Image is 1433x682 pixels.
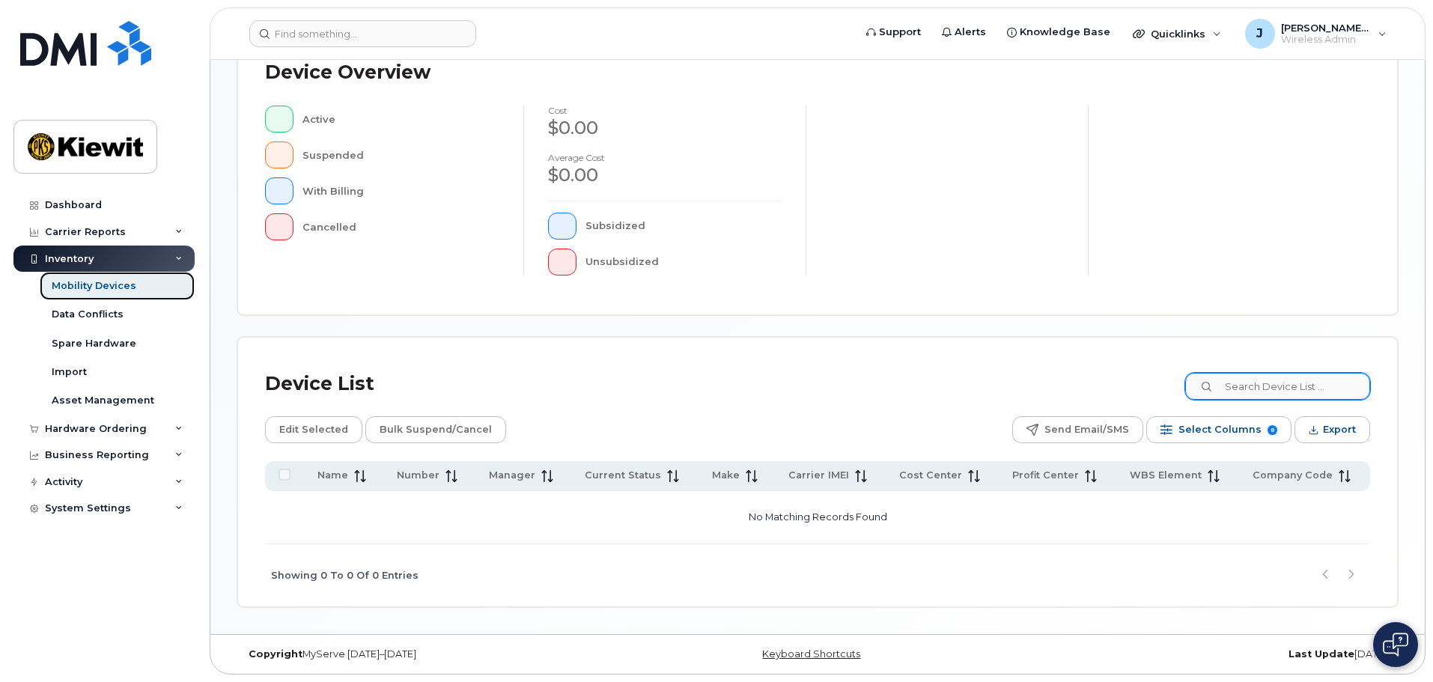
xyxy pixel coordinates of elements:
span: Company Code [1253,469,1333,482]
div: [DATE] [1011,648,1398,660]
input: Find something... [249,20,476,47]
span: Showing 0 To 0 Of 0 Entries [271,564,419,586]
span: Cost Center [899,469,962,482]
button: Send Email/SMS [1012,416,1143,443]
div: With Billing [302,177,500,204]
span: Support [879,25,921,40]
span: Manager [489,469,535,482]
button: Edit Selected [265,416,362,443]
button: Select Columns 8 [1146,416,1291,443]
div: $0.00 [548,162,782,188]
span: Edit Selected [279,418,348,441]
div: Cancelled [302,213,500,240]
div: Device Overview [265,53,430,92]
p: No Matching Records Found [271,497,1364,538]
button: Bulk Suspend/Cancel [365,416,506,443]
strong: Last Update [1289,648,1354,660]
div: Device List [265,365,374,404]
div: Unsubsidized [585,249,782,275]
h4: Average cost [548,153,782,162]
span: Alerts [955,25,986,40]
input: Search Device List ... [1185,373,1370,400]
span: Carrier IMEI [788,469,849,482]
span: Make [712,469,740,482]
span: WBS Element [1130,469,1202,482]
span: Current Status [585,469,661,482]
span: Profit Center [1012,469,1079,482]
span: Name [317,469,348,482]
span: Bulk Suspend/Cancel [380,418,492,441]
div: Jamison.Goldapp [1235,19,1397,49]
span: J [1256,25,1263,43]
span: Quicklinks [1151,28,1205,40]
img: Open chat [1383,633,1408,657]
span: Wireless Admin [1281,34,1371,46]
a: Alerts [931,17,997,47]
span: Knowledge Base [1020,25,1110,40]
div: Quicklinks [1122,19,1232,49]
div: MyServe [DATE]–[DATE] [237,648,624,660]
div: Active [302,106,500,133]
div: Suspended [302,141,500,168]
button: Export [1294,416,1370,443]
span: 8 [1268,425,1277,435]
h4: cost [548,106,782,115]
span: [PERSON_NAME].[PERSON_NAME] [1281,22,1371,34]
span: Export [1323,418,1356,441]
a: Keyboard Shortcuts [762,648,860,660]
a: Support [856,17,931,47]
strong: Copyright [249,648,302,660]
span: Number [397,469,439,482]
span: Select Columns [1178,418,1262,441]
span: Send Email/SMS [1044,418,1129,441]
div: Subsidized [585,213,782,240]
div: $0.00 [548,115,782,141]
a: Knowledge Base [997,17,1121,47]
